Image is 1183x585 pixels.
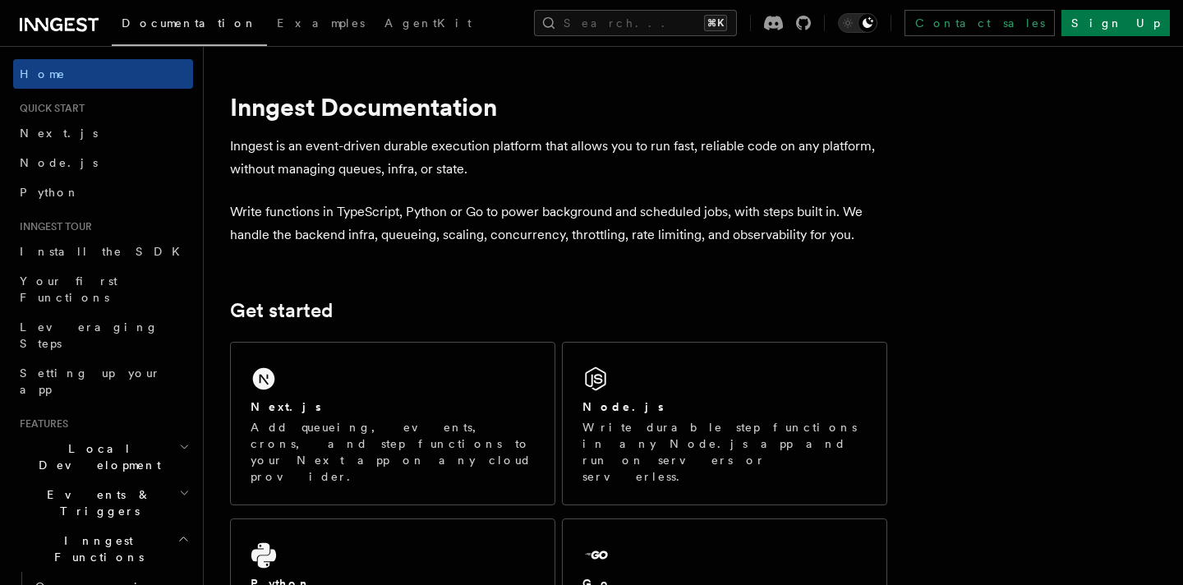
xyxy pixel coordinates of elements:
a: Your first Functions [13,266,193,312]
a: Setting up your app [13,358,193,404]
span: Examples [277,16,365,30]
a: Contact sales [905,10,1055,36]
a: Python [13,177,193,207]
a: Examples [267,5,375,44]
h2: Next.js [251,398,321,415]
a: Documentation [112,5,267,46]
h2: Node.js [582,398,664,415]
button: Local Development [13,434,193,480]
a: Home [13,59,193,89]
span: Inngest Functions [13,532,177,565]
p: Write durable step functions in any Node.js app and run on servers or serverless. [582,419,867,485]
p: Add queueing, events, crons, and step functions to your Next app on any cloud provider. [251,419,535,485]
span: Quick start [13,102,85,115]
a: Leveraging Steps [13,312,193,358]
span: Local Development [13,440,179,473]
button: Events & Triggers [13,480,193,526]
a: Install the SDK [13,237,193,266]
span: Home [20,66,66,82]
a: AgentKit [375,5,481,44]
span: Your first Functions [20,274,117,304]
span: Node.js [20,156,98,169]
a: Sign Up [1061,10,1170,36]
a: Next.js [13,118,193,148]
span: Documentation [122,16,257,30]
span: AgentKit [384,16,472,30]
a: Node.jsWrite durable step functions in any Node.js app and run on servers or serverless. [562,342,887,505]
button: Search...⌘K [534,10,737,36]
span: Next.js [20,127,98,140]
p: Write functions in TypeScript, Python or Go to power background and scheduled jobs, with steps bu... [230,200,887,246]
a: Get started [230,299,333,322]
button: Toggle dark mode [838,13,877,33]
span: Setting up your app [20,366,161,396]
span: Inngest tour [13,220,92,233]
h1: Inngest Documentation [230,92,887,122]
span: Python [20,186,80,199]
span: Install the SDK [20,245,190,258]
span: Features [13,417,68,431]
kbd: ⌘K [704,15,727,31]
a: Node.js [13,148,193,177]
span: Events & Triggers [13,486,179,519]
p: Inngest is an event-driven durable execution platform that allows you to run fast, reliable code ... [230,135,887,181]
button: Inngest Functions [13,526,193,572]
span: Leveraging Steps [20,320,159,350]
a: Next.jsAdd queueing, events, crons, and step functions to your Next app on any cloud provider. [230,342,555,505]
